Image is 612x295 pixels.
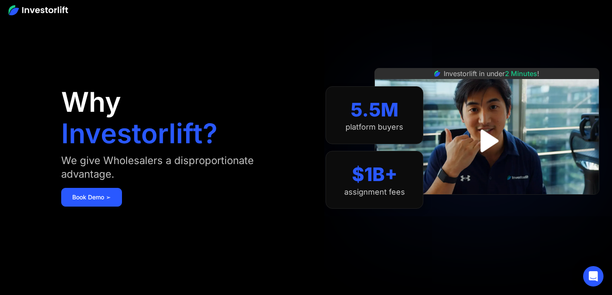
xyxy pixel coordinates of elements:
iframe: Customer reviews powered by Trustpilot [423,199,551,209]
span: 2 Minutes [505,69,537,78]
div: Investorlift in under ! [444,68,539,79]
div: assignment fees [344,187,405,197]
div: We give Wholesalers a disproportionate advantage. [61,154,279,181]
h1: Investorlift? [61,120,218,147]
div: $1B+ [352,163,397,186]
div: Open Intercom Messenger [583,266,603,286]
a: open lightbox [468,122,506,160]
div: 5.5M [351,99,399,121]
div: platform buyers [346,122,403,132]
h1: Why [61,88,121,116]
a: Book Demo ➢ [61,188,122,207]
